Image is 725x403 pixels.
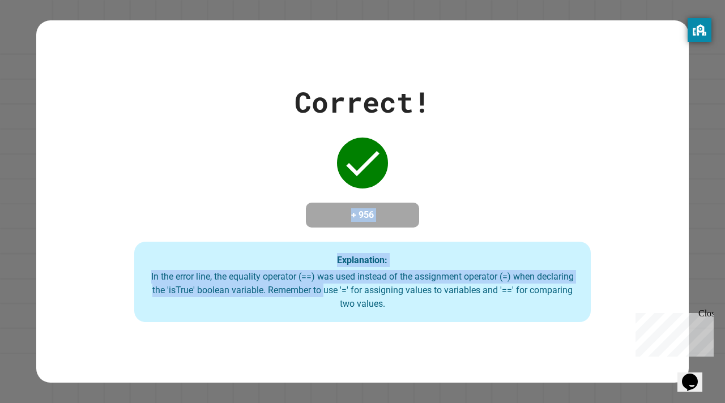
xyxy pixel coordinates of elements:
iframe: chat widget [677,358,714,392]
h4: + 956 [317,208,408,222]
strong: Explanation: [337,255,387,265]
button: privacy banner [688,18,711,42]
iframe: chat widget [631,308,714,357]
div: In the error line, the equality operator (==) was used instead of the assignment operator (=) whe... [146,270,579,311]
div: Correct! [295,81,430,123]
div: Chat with us now!Close [5,5,78,72]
